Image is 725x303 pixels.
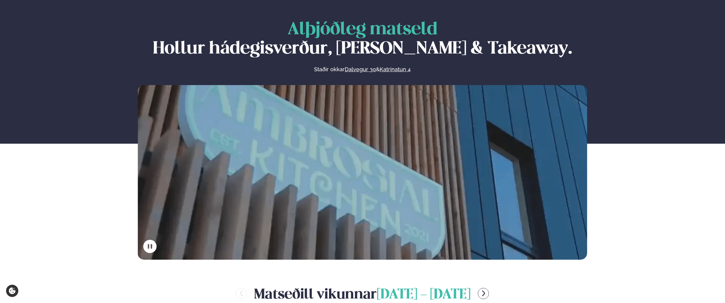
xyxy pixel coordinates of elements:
[6,285,18,297] a: Cookie settings
[478,288,489,299] button: menu-btn-right
[345,66,376,73] a: Dalvegur 30
[380,66,411,73] a: Katrinatun 4
[236,288,247,299] button: menu-btn-left
[288,21,437,38] span: Alþjóðleg matseld
[138,20,587,59] h1: Hollur hádegisverður, [PERSON_NAME] & Takeaway.
[377,288,471,301] span: [DATE] - [DATE]
[249,66,476,73] p: Staðir okkar &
